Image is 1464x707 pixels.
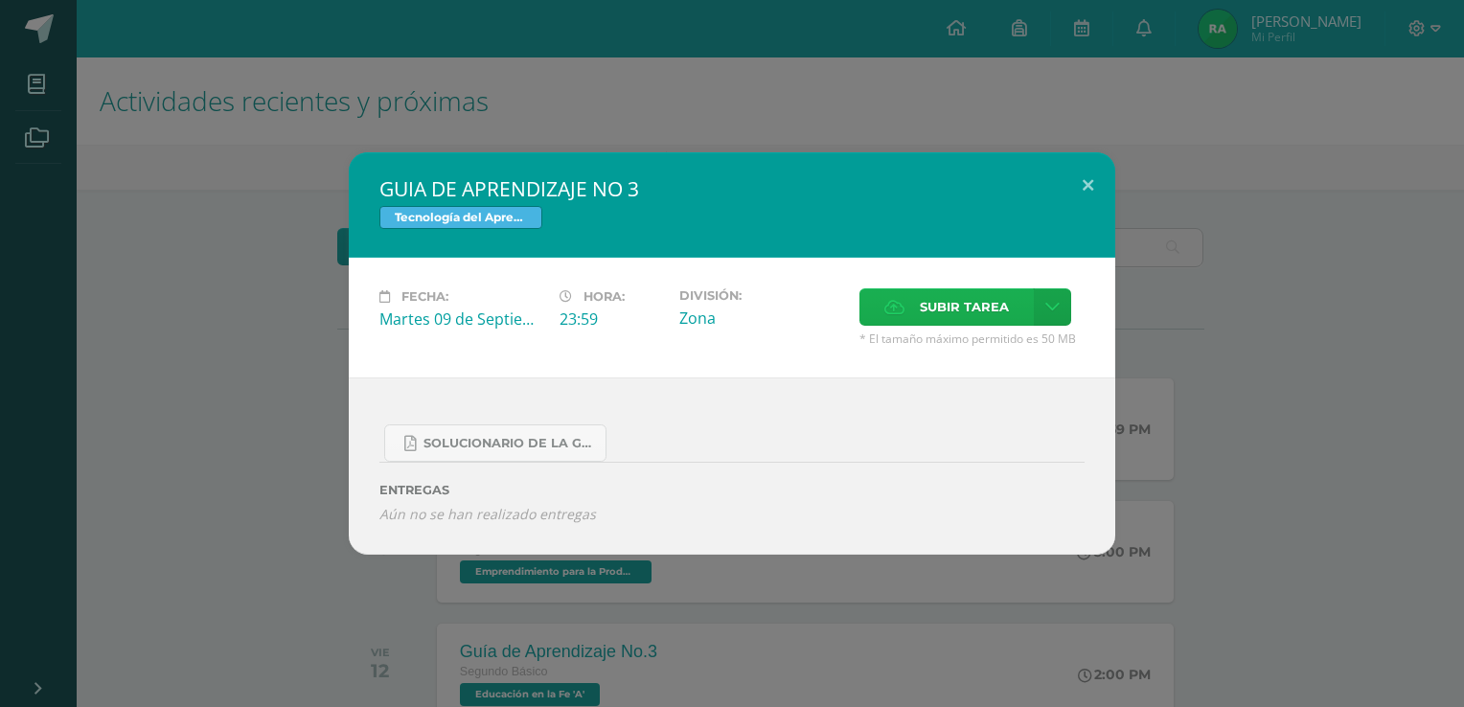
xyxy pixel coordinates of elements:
[1061,152,1115,217] button: Close (Esc)
[401,289,448,304] span: Fecha:
[379,308,544,330] div: Martes 09 de Septiembre
[583,289,625,304] span: Hora:
[379,175,1085,202] h2: GUIA DE APRENDIZAJE NO 3
[920,289,1009,325] span: Subir tarea
[859,331,1085,347] span: * El tamaño máximo permitido es 50 MB
[423,436,596,451] span: SOLUCIONARIO DE LA GUIA 3 FUNCIONES..pdf
[560,308,664,330] div: 23:59
[379,505,1085,523] i: Aún no se han realizado entregas
[679,288,844,303] label: División:
[384,424,606,462] a: SOLUCIONARIO DE LA GUIA 3 FUNCIONES..pdf
[679,308,844,329] div: Zona
[379,483,1085,497] label: ENTREGAS
[379,206,542,229] span: Tecnología del Aprendizaje y la Comunicación (Informática)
